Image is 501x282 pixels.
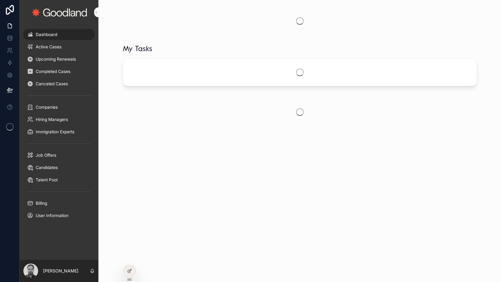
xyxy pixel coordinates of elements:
a: Immigration Experts [23,126,95,137]
span: Canceled Cases [36,81,68,87]
a: User Information [23,210,95,221]
a: Completed Cases [23,66,95,77]
a: Hiring Managers [23,114,95,125]
a: Billing [23,198,95,209]
a: Candidates [23,162,95,173]
span: Dashboard [36,32,57,37]
a: Talent Pool [23,174,95,185]
a: Job Offers [23,150,95,161]
span: Job Offers [36,152,56,158]
span: Candidates [36,165,58,170]
a: Dashboard [23,29,95,40]
a: Upcoming Renewals [23,54,95,65]
span: Upcoming Renewals [36,56,76,62]
span: Talent Pool [36,177,58,183]
h1: My Tasks [123,44,152,55]
a: Canceled Cases [23,78,95,89]
div: scrollable content [20,25,98,229]
a: Companies [23,102,95,113]
span: Completed Cases [36,69,70,74]
a: Active Cases [23,41,95,52]
span: Active Cases [36,44,62,50]
p: [PERSON_NAME] [43,268,78,274]
span: User Information [36,213,69,218]
span: Immigration Experts [36,129,74,135]
span: Billing [36,200,47,206]
img: App logo [31,8,87,17]
span: Companies [36,104,58,110]
span: Hiring Managers [36,117,68,122]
